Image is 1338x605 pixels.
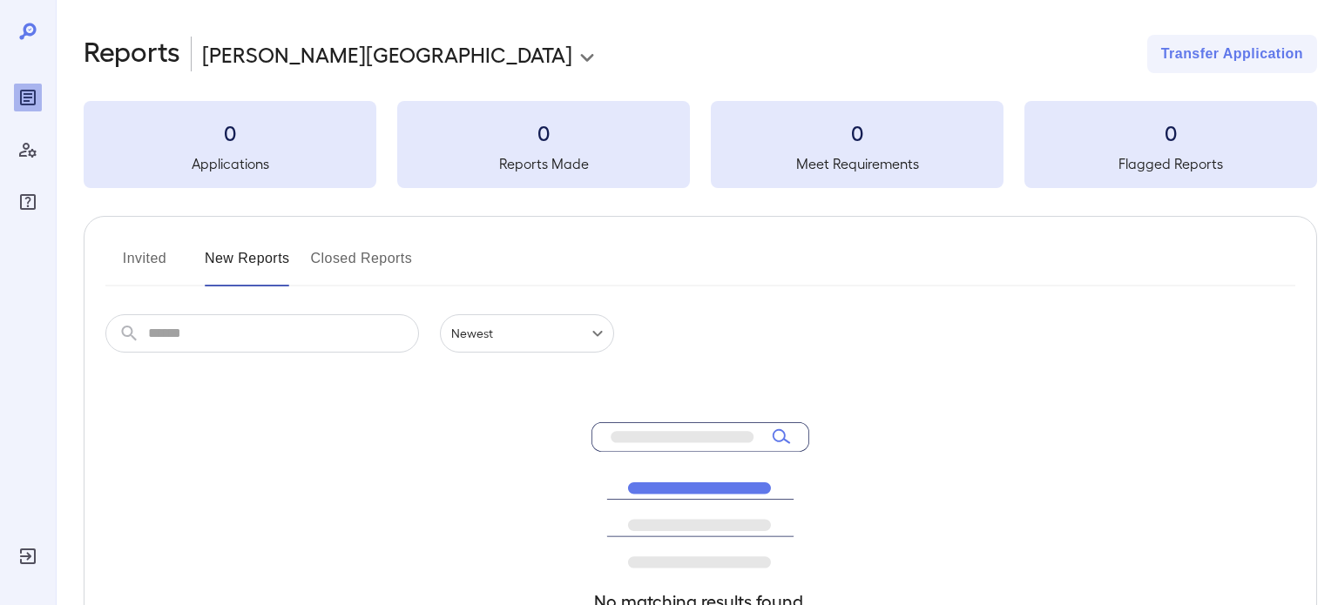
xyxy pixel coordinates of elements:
[311,245,413,286] button: Closed Reports
[711,118,1003,146] h3: 0
[84,153,376,174] h5: Applications
[14,188,42,216] div: FAQ
[397,118,690,146] h3: 0
[14,542,42,570] div: Log Out
[14,84,42,111] div: Reports
[105,245,184,286] button: Invited
[202,40,572,68] p: [PERSON_NAME][GEOGRAPHIC_DATA]
[440,314,614,353] div: Newest
[84,118,376,146] h3: 0
[84,35,180,73] h2: Reports
[14,136,42,164] div: Manage Users
[84,101,1317,188] summary: 0Applications0Reports Made0Meet Requirements0Flagged Reports
[205,245,290,286] button: New Reports
[1024,118,1317,146] h3: 0
[1024,153,1317,174] h5: Flagged Reports
[711,153,1003,174] h5: Meet Requirements
[397,153,690,174] h5: Reports Made
[1147,35,1317,73] button: Transfer Application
